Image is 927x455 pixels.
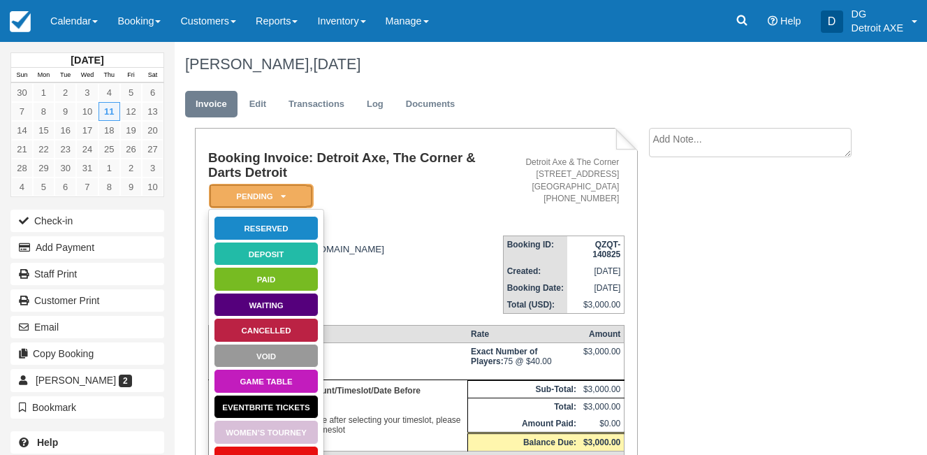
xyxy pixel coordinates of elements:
a: Customer Print [10,289,164,312]
a: 19 [120,121,142,140]
a: 10 [142,178,163,196]
strong: QZQT-140825 [592,240,620,259]
td: [DATE] [567,280,625,296]
button: Email [10,316,164,338]
img: checkfront-main-nav-mini-logo.png [10,11,31,32]
strong: Exact Number of Players [471,347,537,366]
button: Bookmark [10,396,164,419]
a: Paid [214,267,319,291]
a: 4 [11,178,33,196]
a: 31 [76,159,98,178]
p: If you changed your group size after selecting your timeslot, please double check your selected t... [212,384,464,437]
a: Reserved [214,216,319,240]
th: Tue [54,68,76,83]
a: [PERSON_NAME] 2 [10,369,164,391]
a: 1 [98,159,120,178]
a: Transactions [278,91,355,118]
th: Thu [98,68,120,83]
p: DG [852,7,903,21]
td: $3,000.00 [567,296,625,314]
a: 11 [98,102,120,121]
b: Help [37,437,58,448]
th: Amount [580,325,625,342]
a: 4 [98,83,120,102]
a: 27 [142,140,163,159]
a: Pending [208,183,309,209]
a: 2 [120,159,142,178]
a: 16 [54,121,76,140]
address: Detroit Axe & The Corner [STREET_ADDRESS] [GEOGRAPHIC_DATA] [PHONE_NUMBER] [509,157,620,205]
a: Help [10,431,164,454]
a: 9 [54,102,76,121]
a: 15 [33,121,54,140]
a: Void [214,344,319,368]
td: 75 @ $40.00 [467,342,580,380]
th: Booking ID: [503,236,567,263]
a: 12 [120,102,142,121]
th: Balance Due: [467,433,580,451]
a: Documents [395,91,466,118]
h1: Booking Invoice: Detroit Axe, The Corner & Darts Detroit [208,151,503,180]
th: Total (USD): [503,296,567,314]
i: Help [768,16,778,26]
p: Detroit AXE [852,21,903,35]
div: D [821,10,843,33]
a: 17 [76,121,98,140]
a: Deposit [214,242,319,266]
th: Sub-Total: [467,380,580,398]
th: Mon [33,68,54,83]
a: Game Table [214,369,319,393]
a: 25 [98,140,120,159]
th: Total: [467,398,580,415]
a: 7 [11,102,33,121]
a: 1 [33,83,54,102]
a: 18 [98,121,120,140]
span: 2 [119,375,132,387]
strong: [DATE] [71,55,103,66]
a: 6 [54,178,76,196]
a: Staff Print [10,263,164,285]
a: 3 [142,159,163,178]
a: 5 [33,178,54,196]
th: Fri [120,68,142,83]
a: Log [356,91,394,118]
td: $3,000.00 [580,380,625,398]
div: $3,000.00 [583,347,620,368]
a: 26 [120,140,142,159]
a: Edit [239,91,277,118]
a: 7 [76,178,98,196]
a: 3 [76,83,98,102]
a: 21 [11,140,33,159]
button: Copy Booking [10,342,164,365]
a: 2 [54,83,76,102]
a: 9 [120,178,142,196]
a: Cancelled [214,318,319,342]
h1: [PERSON_NAME], [185,56,859,73]
button: Add Payment [10,236,164,259]
a: 20 [142,121,163,140]
a: 13 [142,102,163,121]
a: 5 [120,83,142,102]
strong: $3,000.00 [583,438,620,447]
th: Amount Paid: [467,415,580,433]
a: 6 [142,83,163,102]
button: Check-in [10,210,164,232]
span: [PERSON_NAME] [36,375,116,386]
th: Sun [11,68,33,83]
th: Created: [503,263,567,280]
a: 28 [11,159,33,178]
td: [DATE] 06:30 PM - 11:00 PM [208,342,467,380]
th: Rate [467,325,580,342]
a: Waiting [214,293,319,317]
a: Invoice [185,91,238,118]
a: 14 [11,121,33,140]
div: [EMAIL_ADDRESS][DOMAIN_NAME] [PHONE_NUMBER] [US_STATE] [GEOGRAPHIC_DATA] [208,233,503,286]
a: Women’s Tourney [214,420,319,445]
span: Help [780,15,801,27]
a: 30 [11,83,33,102]
th: Item [208,325,467,342]
a: 8 [33,102,54,121]
a: 23 [54,140,76,159]
a: 8 [98,178,120,196]
a: 22 [33,140,54,159]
